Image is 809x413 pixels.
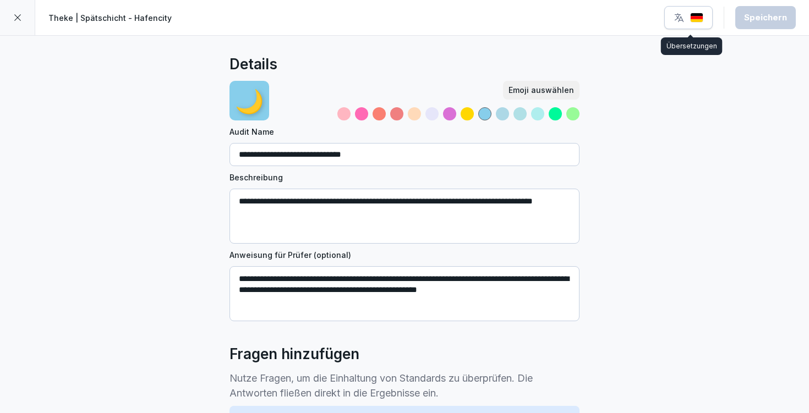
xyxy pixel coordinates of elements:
p: 🌙 [235,84,264,118]
button: Speichern [735,6,796,29]
div: Speichern [744,12,787,24]
label: Anweisung für Prüfer (optional) [229,249,580,261]
img: de.svg [690,13,703,23]
label: Audit Name [229,126,580,137]
p: Theke | Spätschicht - Hafencity [48,12,172,24]
div: Übersetzungen [661,37,723,55]
p: Nutze Fragen, um die Einhaltung von Standards zu überprüfen. Die Antworten fließen direkt in die ... [229,371,580,400]
button: Emoji auswählen [503,81,580,100]
h2: Details [229,53,277,75]
label: Beschreibung [229,172,580,183]
h2: Fragen hinzufügen [229,343,359,365]
div: Emoji auswählen [509,84,574,96]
